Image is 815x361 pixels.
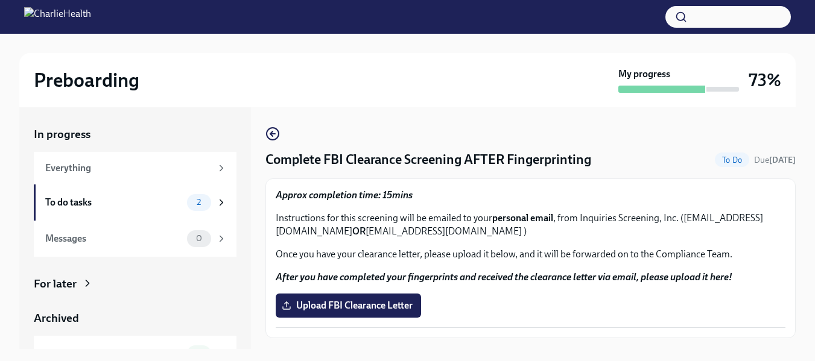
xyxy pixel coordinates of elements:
label: Upload FBI Clearance Letter [276,294,421,318]
span: To Do [715,155,749,165]
h4: Complete FBI Clearance Screening AFTER Fingerprinting [265,151,591,169]
img: CharlieHealth [24,7,91,27]
p: Instructions for this screening will be emailed to your , from Inquiries Screening, Inc. ([EMAIL_... [276,212,785,238]
a: Everything [34,152,236,184]
h3: 73% [749,69,781,91]
strong: personal email [492,212,553,224]
div: Completed tasks [45,347,182,360]
strong: Approx completion time: 15mins [276,189,413,201]
strong: [DATE] [769,155,796,165]
strong: OR [352,225,366,237]
span: Due [754,155,796,165]
a: To do tasks2 [34,184,236,221]
h2: Preboarding [34,68,139,92]
span: Upload FBI Clearance Letter [284,300,413,312]
div: For later [34,276,77,292]
span: 2 [189,198,208,207]
a: For later [34,276,236,292]
span: 0 [189,234,209,243]
div: Everything [45,162,211,175]
strong: After you have completed your fingerprints and received the clearance letter via email, please up... [276,271,732,283]
a: Messages0 [34,221,236,257]
p: Once you have your clearance letter, please upload it below, and it will be forwarded on to the C... [276,248,785,261]
div: Messages [45,232,182,245]
div: To do tasks [45,196,182,209]
strong: My progress [618,67,670,81]
span: August 28th, 2025 09:00 [754,154,796,166]
a: Archived [34,310,236,326]
a: In progress [34,127,236,142]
